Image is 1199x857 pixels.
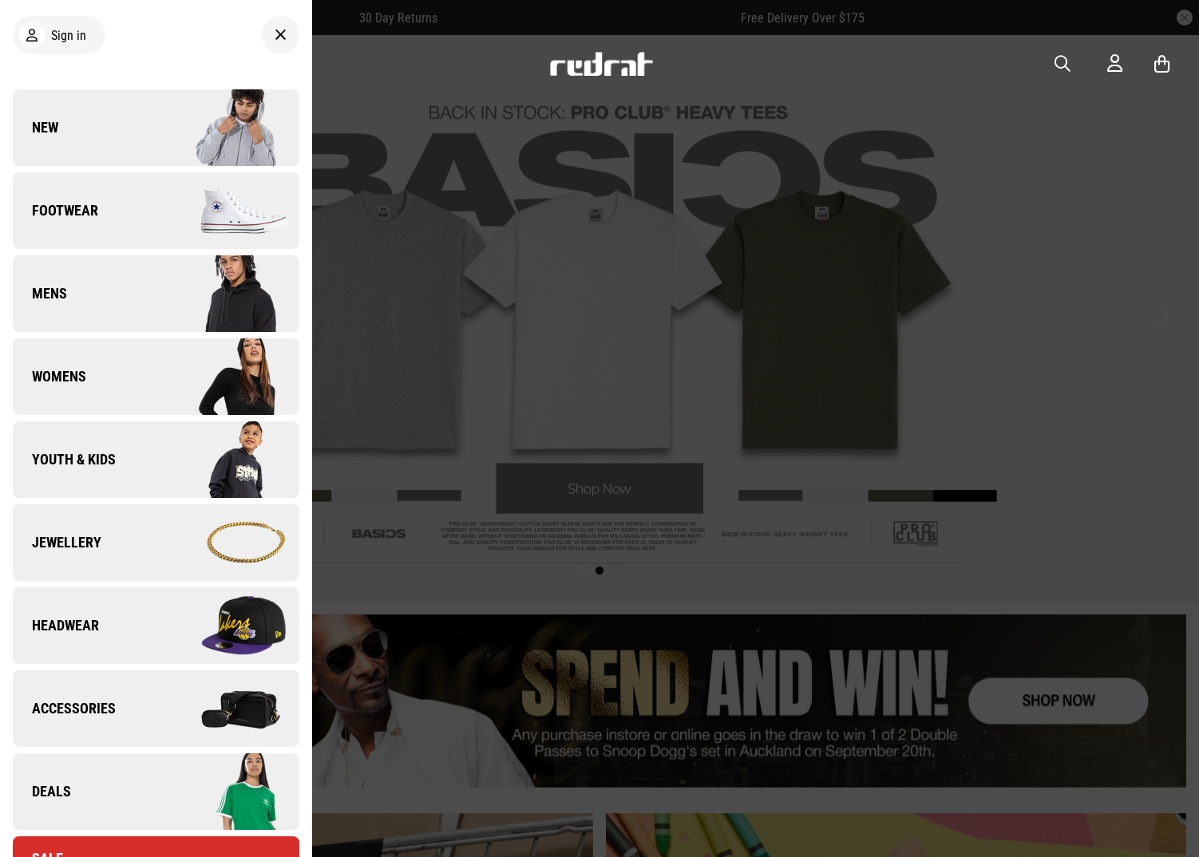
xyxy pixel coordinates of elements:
img: Company [156,752,299,831]
span: Accessories [13,699,116,718]
img: Company [156,503,299,583]
span: Headwear [13,616,99,635]
span: Deals [13,782,71,801]
img: Redrat logo [548,52,654,76]
img: Company [156,420,299,500]
a: Jewellery Company [13,504,299,581]
img: Company [156,586,299,665]
a: Deals Company [13,753,299,830]
span: Jewellery [13,533,101,552]
a: Youth & Kids Company [13,421,299,498]
img: Company [156,171,299,251]
a: Mens Company [13,255,299,332]
a: Womens Company [13,338,299,415]
span: Footwear [13,201,98,220]
img: Company [156,669,299,748]
img: Company [156,88,299,168]
img: Company [156,337,299,417]
span: Womens [13,367,86,386]
span: Mens [13,284,67,303]
img: Company [156,254,299,334]
a: Accessories Company [13,670,299,747]
a: New Company [13,89,299,166]
a: Headwear Company [13,587,299,664]
span: Youth & Kids [13,450,116,469]
a: Footwear Company [13,172,299,249]
span: New [13,118,58,137]
button: Open LiveChat chat widget [13,6,61,54]
span: Sign in [51,28,86,43]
